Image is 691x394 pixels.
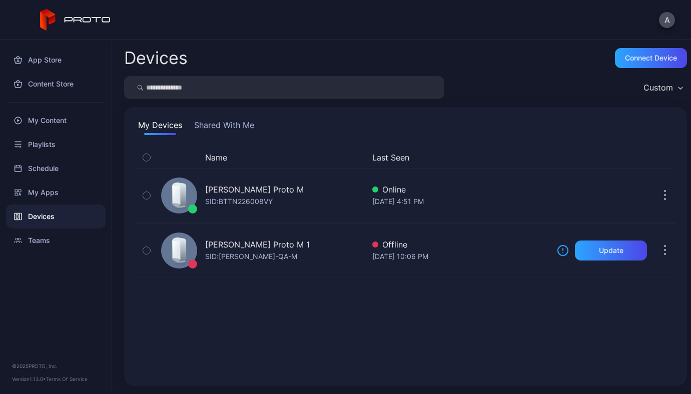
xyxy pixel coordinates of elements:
[599,246,623,254] div: Update
[6,72,106,96] a: Content Store
[372,195,549,207] div: [DATE] 4:51 PM
[655,151,675,163] div: Options
[205,250,297,262] div: SID: [PERSON_NAME]-QA-M
[553,151,643,163] div: Update Device
[6,204,106,228] a: Devices
[6,108,106,132] a: My Content
[12,376,46,382] span: Version 1.13.0 •
[372,183,549,195] div: Online
[6,180,106,204] a: My Apps
[205,238,310,250] div: [PERSON_NAME] Proto M 1
[638,76,687,99] button: Custom
[192,119,256,135] button: Shared With Me
[615,48,687,68] button: Connect device
[6,228,106,252] a: Teams
[372,250,549,262] div: [DATE] 10:06 PM
[205,151,227,163] button: Name
[6,156,106,180] a: Schedule
[205,195,273,207] div: SID: BTTN226008VY
[372,238,549,250] div: Offline
[643,82,673,92] div: Custom
[6,132,106,156] a: Playlists
[46,376,88,382] a: Terms Of Service
[659,12,675,28] button: A
[205,183,304,195] div: [PERSON_NAME] Proto M
[6,48,106,72] a: App Store
[124,49,188,67] h2: Devices
[372,151,545,163] button: Last Seen
[12,362,100,370] div: © 2025 PROTO, Inc.
[136,119,184,135] button: My Devices
[575,240,647,260] button: Update
[625,54,677,62] div: Connect device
